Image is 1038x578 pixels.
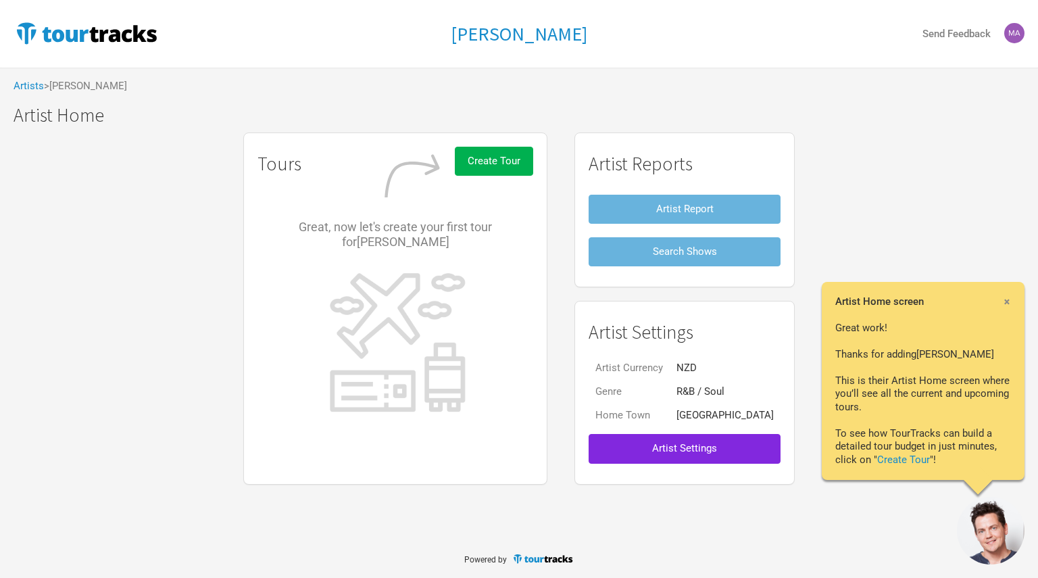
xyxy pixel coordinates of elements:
h1: Artist Reports [589,153,781,174]
button: Search Shows [589,237,781,266]
a: Artist Report [589,188,781,231]
span: Artist Report [656,203,714,215]
a: Search Shows [589,231,781,273]
a: Create Tour [455,147,533,199]
span: Search Shows [653,245,717,258]
a: Artists [14,80,44,92]
img: tourHomeBack.png [314,256,476,425]
strong: Artist Home screen [835,295,924,308]
button: Artist Settings [589,434,781,463]
p: Great, now let's create your first tour for [PERSON_NAME] [294,220,497,249]
span: × [1003,294,1011,309]
span: Great work! Thanks for adding [PERSON_NAME] This is their Artist Home screen where you’ll see all... [835,322,1010,466]
span: Artist Settings [652,442,717,454]
td: [GEOGRAPHIC_DATA] [670,404,781,427]
img: AKIAKI [1004,23,1024,43]
a: Artist Settings [589,427,781,470]
td: NZD [670,356,781,380]
h1: Artist Settings [589,322,781,343]
td: Artist Currency [589,356,670,380]
h1: Artist Home [14,105,1038,126]
td: Home Town [589,404,670,427]
img: TourTracks [512,553,574,564]
img: TourTracks [14,20,159,47]
h1: Tours [257,153,301,186]
span: Create Tour [468,155,520,167]
button: Create Tour [455,147,533,176]
span: > [PERSON_NAME] [44,81,127,91]
span: Powered by [464,555,507,564]
td: R&B / Soul [670,380,781,404]
td: Genre [589,380,670,404]
a: Create Tour [877,454,930,466]
h1: [PERSON_NAME] [451,22,587,46]
strong: Send Feedback [922,28,991,40]
button: Artist Report [589,195,781,224]
a: [PERSON_NAME] [451,24,587,45]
